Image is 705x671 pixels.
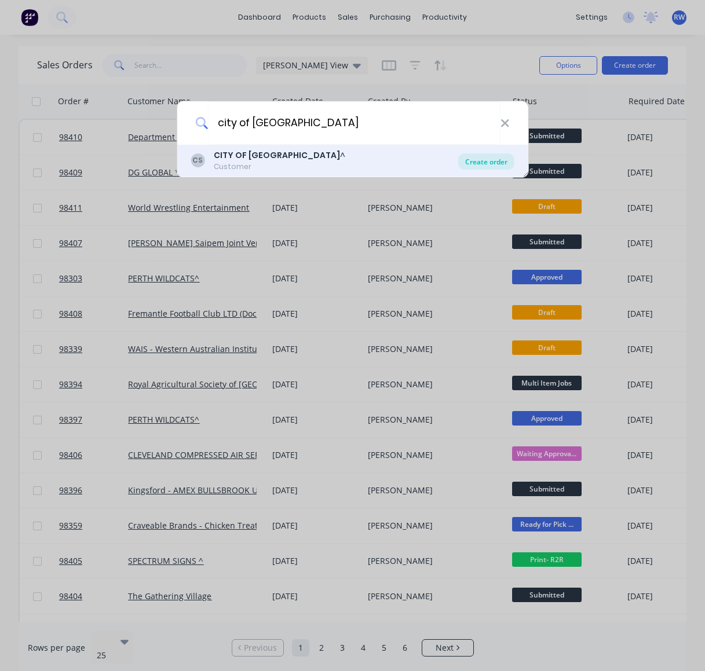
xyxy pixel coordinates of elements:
[191,153,204,167] div: CS
[214,162,345,172] div: Customer
[458,153,514,170] div: Create order
[208,101,501,145] input: Enter a customer name to create a new order...
[214,149,345,162] div: ^
[214,149,340,161] b: CITY OF [GEOGRAPHIC_DATA]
